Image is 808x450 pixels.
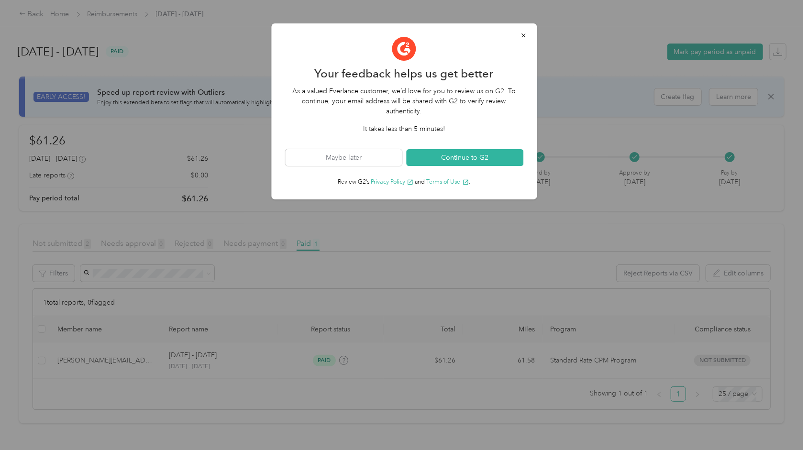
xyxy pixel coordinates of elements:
[363,124,445,134] p: It takes less than 5 minutes!
[285,149,402,166] button: Maybe later
[754,396,808,450] iframe: Everlance-gr Chat Button Frame
[285,86,523,116] p: As a valued Everlance customer, we´d love for you to review us on G2. To continue, your email add...
[315,68,494,78] h2: Your feedback helps us get better
[371,177,414,186] button: Privacy Policy
[285,177,523,187] p: Review G2’s and .
[427,177,469,186] button: Terms of Use
[407,149,524,166] button: Continue to G2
